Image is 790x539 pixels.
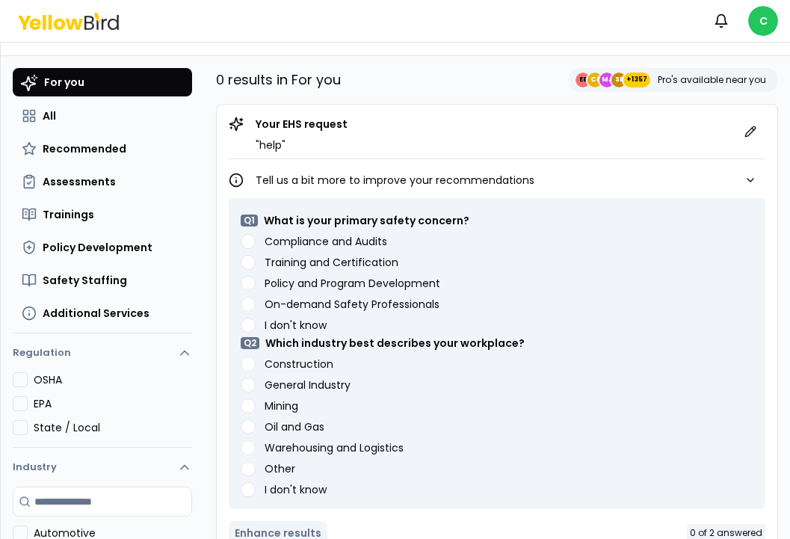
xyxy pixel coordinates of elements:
[265,278,440,289] label: Policy and Program Development
[241,337,259,349] p: Q 2
[265,401,298,411] label: Mining
[13,102,192,129] button: All
[265,359,333,369] label: Construction
[13,267,192,294] button: Safety Staffing
[587,73,602,87] span: CE
[265,236,387,247] label: Compliance and Audits
[43,273,127,288] span: Safety Staffing
[43,108,56,123] span: All
[265,484,327,495] label: I don't know
[611,73,626,87] span: SE
[43,240,152,255] span: Policy Development
[13,201,192,228] button: Trainings
[13,339,192,372] button: Regulation
[43,207,94,222] span: Trainings
[256,173,534,188] p: Tell us a bit more to improve your recommendations
[44,75,84,90] span: For you
[34,420,192,435] label: State / Local
[241,215,258,227] p: Q 1
[13,448,192,487] button: Industry
[43,141,126,156] span: Recommended
[626,73,647,87] span: +1357
[575,73,590,87] span: EE
[265,299,439,309] label: On-demand Safety Professionals
[256,117,348,132] p: Your EHS request
[658,74,766,86] p: Pro's available near you
[265,320,327,330] label: I don't know
[265,380,351,390] label: General Industry
[13,68,192,96] button: For you
[13,372,192,447] div: Regulation
[265,422,324,432] label: Oil and Gas
[13,135,192,162] button: Recommended
[264,213,469,228] p: What is your primary safety concern?
[599,73,614,87] span: MJ
[13,168,192,195] button: Assessments
[265,463,295,474] label: Other
[216,70,341,90] p: 0 results in For you
[34,396,192,411] label: EPA
[34,372,192,387] label: OSHA
[265,336,525,351] p: Which industry best describes your workplace?
[265,257,398,268] label: Training and Certification
[13,300,192,327] button: Additional Services
[43,306,149,321] span: Additional Services
[265,443,404,453] label: Warehousing and Logistics
[256,138,348,153] p: " help "
[13,234,192,261] button: Policy Development
[43,174,116,189] span: Assessments
[748,6,778,36] span: C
